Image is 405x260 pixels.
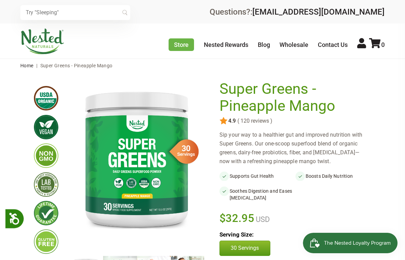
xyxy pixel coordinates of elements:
[69,81,204,236] img: Super Greens - Pineapple Mango
[204,41,248,48] a: Nested Rewards
[20,5,130,20] input: Try "Sleeping"
[227,244,263,252] p: 30 Servings
[254,215,270,224] span: USD
[165,137,199,166] img: sg-servings-30.png
[34,172,58,197] img: thirdpartytested
[381,41,385,48] span: 0
[279,41,308,48] a: Wholesale
[228,118,236,124] span: 4.9
[219,241,270,256] button: 30 Servings
[219,211,254,226] span: $32.95
[252,7,385,17] a: [EMAIL_ADDRESS][DOMAIN_NAME]
[169,38,194,51] a: Store
[34,201,58,225] img: lifetimeguarantee
[20,59,385,72] nav: breadcrumbs
[295,171,371,181] li: Boosts Daily Nutrition
[40,63,113,68] span: Super Greens - Pineapple Mango
[303,233,398,253] iframe: Button to open loyalty program pop-up
[35,63,39,68] span: |
[34,229,58,254] img: glutenfree
[236,118,272,124] span: ( 120 reviews )
[34,86,58,110] img: usdaorganic
[34,115,58,139] img: vegan
[219,117,228,125] img: star.svg
[318,41,348,48] a: Contact Us
[219,231,254,238] b: Serving Size:
[20,63,34,68] a: Home
[219,81,368,114] h1: Super Greens - Pineapple Mango
[219,186,295,203] li: Soothes Digestion and Eases [MEDICAL_DATA]
[258,41,270,48] a: Blog
[20,29,64,54] img: Nested Naturals
[210,8,385,16] div: Questions?:
[34,143,58,168] img: gmofree
[219,131,371,166] div: Sip your way to a healthier gut and improved nutrition with Super Greens. Our one-scoop superfood...
[369,41,385,48] a: 0
[219,171,295,181] li: Supports Gut Health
